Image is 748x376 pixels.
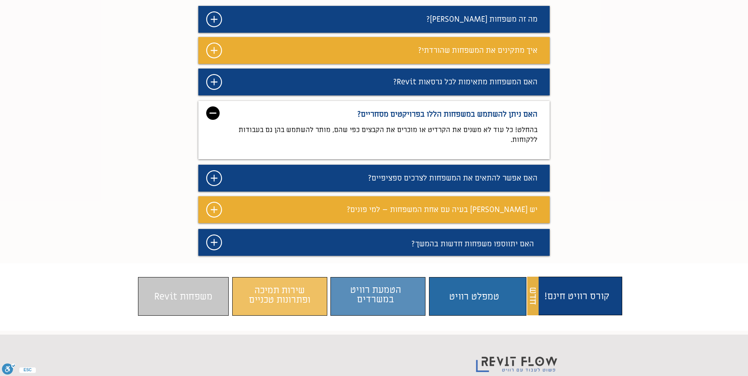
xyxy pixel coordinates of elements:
[426,14,537,24] span: מה זה משפחות [PERSON_NAME]?
[198,196,550,223] div: מצגת
[138,277,229,316] div: התוכן משתנה כשעוברים עם העכבר
[198,37,550,64] div: מצגת
[527,277,622,315] div: התוכן משתנה כשעוברים עם העכבר
[198,165,550,192] div: מצגת
[357,109,537,119] span: האם ניתן להשתמש במשפחות הללו בפרויקטים מסחריים?
[330,277,425,316] div: התוכן משתנה כשעוברים עם העכבר
[418,45,537,56] span: איך מתקינים את המשפחות שהורדתי?
[239,125,537,144] span: בהחלט! כל עוד לא משנים את הקרדיט או מוכרים את הקבצים כפי שהם, מותר להשתמש בהן גם בעבודות ללקוחות.
[393,77,537,87] span: האם המשפחות מתאימות לכל גרסאות Revit?
[411,239,534,249] span: האם יתווספו משפחות חדשות בהמשך?
[232,277,327,316] div: התוכן משתנה כשעוברים עם העכבר
[429,277,526,316] div: התוכן משתנה כשעוברים עם העכבר
[198,69,550,95] div: מצגת
[198,229,550,256] div: מצגת
[198,6,550,33] div: מצגת
[368,173,537,183] span: האם אפשר להתאים את המשפחות לצרכים ספציפיים?
[347,205,537,215] span: יש [PERSON_NAME] בעיה עם אחת המשפחות – למי פונים?
[198,101,550,159] div: מצגת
